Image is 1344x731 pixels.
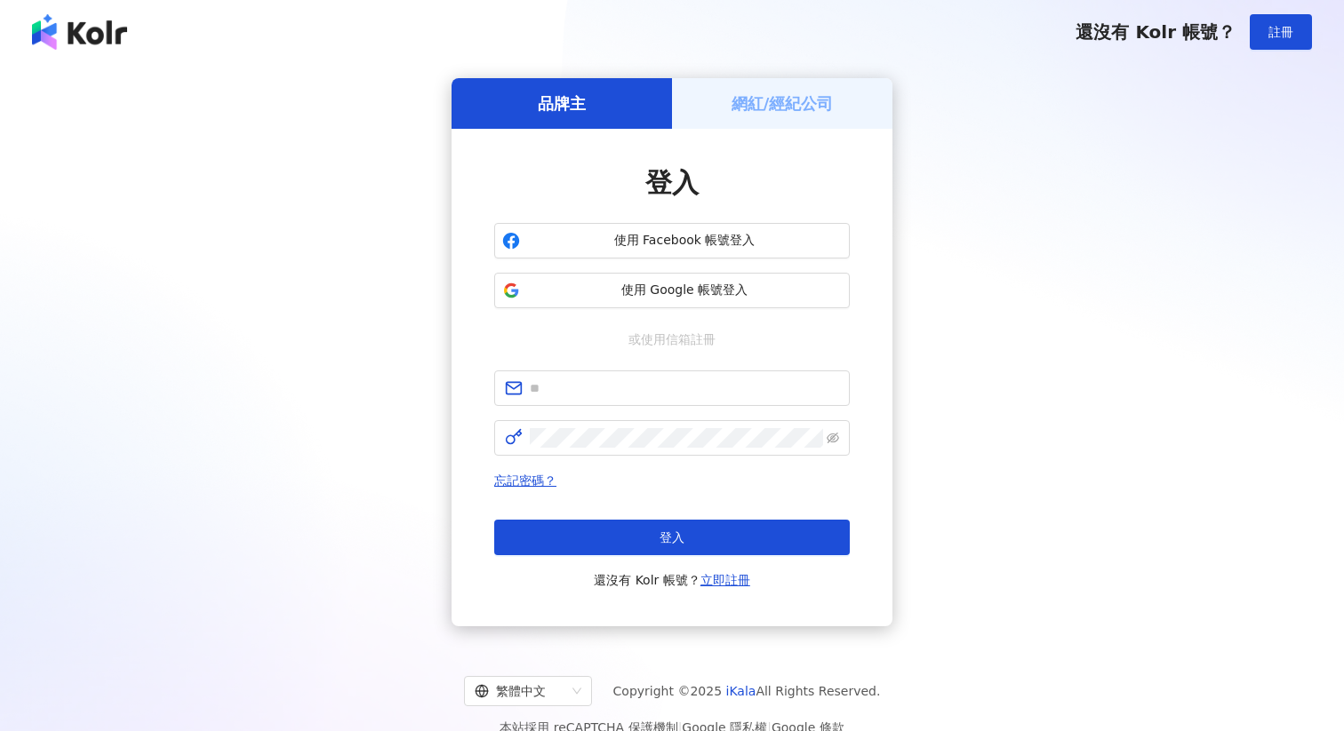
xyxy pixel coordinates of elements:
span: 註冊 [1268,25,1293,39]
span: 還沒有 Kolr 帳號？ [594,569,750,591]
div: 繁體中文 [475,677,565,705]
span: 使用 Google 帳號登入 [527,282,842,299]
span: 還沒有 Kolr 帳號？ [1076,21,1236,43]
h5: 品牌主 [538,92,586,115]
h5: 網紅/經紀公司 [732,92,834,115]
a: 立即註冊 [700,573,750,587]
span: eye-invisible [827,432,839,444]
span: 登入 [645,167,699,198]
button: 註冊 [1250,14,1312,50]
span: 或使用信箱註冊 [616,330,728,349]
span: Copyright © 2025 All Rights Reserved. [613,680,881,702]
a: 忘記密碼？ [494,473,556,488]
a: iKala [726,684,756,698]
button: 使用 Google 帳號登入 [494,273,850,308]
span: 使用 Facebook 帳號登入 [527,232,842,250]
button: 使用 Facebook 帳號登入 [494,223,850,258]
img: logo [32,14,127,50]
span: 登入 [660,530,684,544]
button: 登入 [494,520,850,555]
